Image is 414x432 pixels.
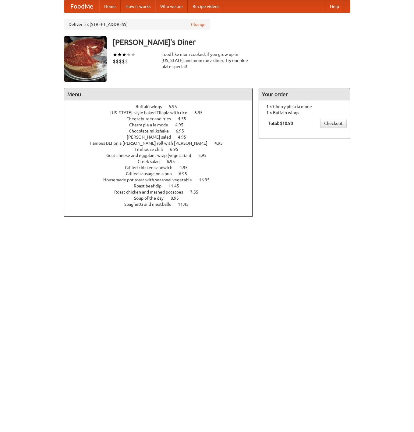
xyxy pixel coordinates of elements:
[169,104,183,109] span: 5.95
[126,171,198,176] a: Grilled sausage on a bun 6.95
[99,0,121,13] a: Home
[135,147,189,152] a: Firehouse chili 6.95
[64,0,99,13] a: FoodMe
[64,19,210,30] div: Deliver to: [STREET_ADDRESS]
[138,159,166,164] span: Greek salad
[122,58,125,65] li: $
[90,141,234,146] a: Famous BLT on a [PERSON_NAME] roll with [PERSON_NAME] 4.95
[129,129,175,133] span: Chocolate milkshake
[131,51,136,58] li: ★
[113,58,116,65] li: $
[119,58,122,65] li: $
[171,196,185,201] span: 8.95
[113,36,350,48] h3: [PERSON_NAME]'s Diner
[116,58,119,65] li: $
[106,153,197,158] span: Goat cheese and eggplant wrap (vegetarian)
[178,135,192,140] span: 4.95
[262,103,347,110] li: 1 × Cherry pie a la mode
[134,183,190,188] a: Roast beef dip 11.45
[125,165,179,170] span: Grilled chicken sandwich
[178,202,195,207] span: 11.45
[178,116,192,121] span: 4.55
[191,21,206,27] a: Change
[134,196,170,201] span: Soup of the day
[134,196,190,201] a: Soup of the day 8.95
[188,0,224,13] a: Recipe videos
[125,165,199,170] a: Grilled chicken sandwich 4.95
[190,190,204,194] span: 7.55
[126,116,197,121] a: Cheeseburger and fries 4.55
[129,129,195,133] a: Chocolate milkshake 6.95
[64,88,253,100] h4: Menu
[175,122,189,127] span: 4.95
[126,51,131,58] li: ★
[64,36,107,82] img: angular.jpg
[155,0,188,13] a: Who we are
[126,171,178,176] span: Grilled sausage on a bun
[103,177,198,182] span: Housemade pot roast with seasonal vegetable
[114,190,189,194] span: Roast chicken and mashed potatoes
[124,202,200,207] a: Spaghetti and meatballs 11.45
[325,0,344,13] a: Help
[259,88,350,100] h4: Your order
[262,110,347,116] li: 1 × Buffalo wings
[124,202,177,207] span: Spaghetti and meatballs
[134,183,168,188] span: Roast beef dip
[161,51,253,70] div: Food like mom cooked, if you grew up in [US_STATE] and mom ran a diner. Try our blue plate special!
[320,119,347,128] a: Checkout
[194,110,209,115] span: 6.95
[106,153,218,158] a: Goat cheese and eggplant wrap (vegetarian) 5.95
[117,51,122,58] li: ★
[129,122,174,127] span: Cherry pie a la mode
[179,165,194,170] span: 4.95
[110,110,193,115] span: [US_STATE]-style baked Tilapia with rice
[138,159,186,164] a: Greek salad 6.95
[113,51,117,58] li: ★
[135,147,169,152] span: Firehouse chili
[110,110,214,115] a: [US_STATE]-style baked Tilapia with rice 6.95
[167,159,181,164] span: 6.95
[168,183,185,188] span: 11.45
[90,141,214,146] span: Famous BLT on a [PERSON_NAME] roll with [PERSON_NAME]
[136,104,168,109] span: Buffalo wings
[170,147,184,152] span: 6.95
[121,0,155,13] a: How it works
[199,177,216,182] span: 16.95
[125,58,128,65] li: $
[176,129,190,133] span: 6.95
[127,135,197,140] a: [PERSON_NAME] salad 4.95
[129,122,195,127] a: Cherry pie a la mode 4.95
[214,141,229,146] span: 4.95
[126,116,177,121] span: Cheeseburger and fries
[114,190,210,194] a: Roast chicken and mashed potatoes 7.55
[127,135,177,140] span: [PERSON_NAME] salad
[136,104,188,109] a: Buffalo wings 5.95
[103,177,221,182] a: Housemade pot roast with seasonal vegetable 16.95
[268,121,293,126] b: Total: $10.90
[198,153,213,158] span: 5.95
[179,171,193,176] span: 6.95
[122,51,126,58] li: ★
